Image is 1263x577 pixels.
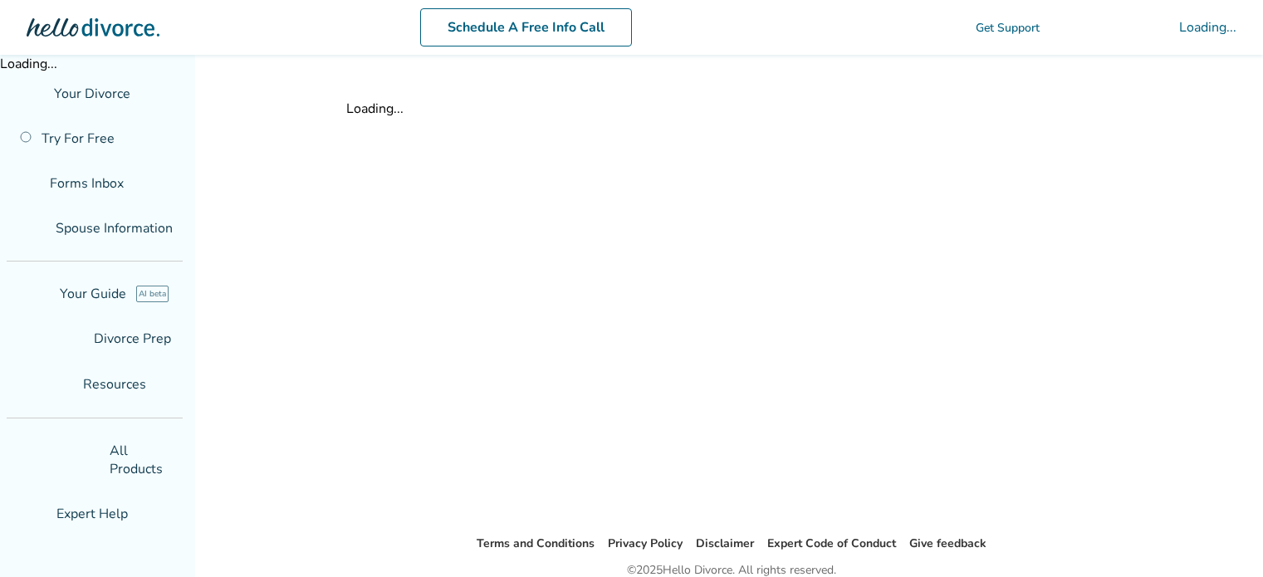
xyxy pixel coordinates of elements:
span: shopping_cart [1146,17,1166,37]
li: Give feedback [909,534,986,554]
span: shopping_basket [10,444,23,457]
a: Terms and Conditions [477,535,595,551]
li: Disclaimer [696,534,754,554]
span: Get Support [1069,20,1133,36]
span: expand_more [153,374,173,394]
span: flag_2 [10,87,23,100]
a: Schedule A Free Info Call [498,8,710,46]
span: people [10,222,23,235]
span: list_alt_check [10,332,23,345]
span: menu_book [10,378,23,391]
span: explore [10,287,23,301]
span: AI beta [110,286,142,302]
span: phone_in_talk [1049,21,1062,34]
span: inbox [10,177,23,190]
span: groups [10,489,23,502]
span: Forms Inbox [33,174,107,193]
a: Expert Code of Conduct [767,535,896,551]
div: Loading... [346,100,1117,118]
span: Resources [10,375,96,394]
div: Loading... [1179,18,1236,37]
a: phone_in_talkGet Support [1049,20,1133,36]
a: Privacy Policy [608,535,683,551]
